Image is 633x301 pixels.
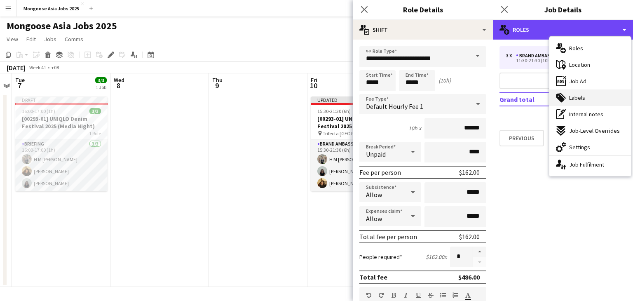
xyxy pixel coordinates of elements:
span: Allow [366,190,382,199]
span: 9 [211,81,223,90]
span: Roles [569,45,583,52]
span: 15:30-21:30 (6h) [317,108,351,114]
div: 11:30-21:30 (10h) [506,59,611,63]
div: Roles [493,20,633,40]
div: 3 x [506,53,516,59]
td: Grand total [499,93,578,106]
button: Previous [499,130,544,146]
h3: Job Details [493,4,633,15]
div: Job Fulfilment [549,156,631,173]
button: Italic [403,292,409,299]
span: 10 [309,81,317,90]
span: 3/3 [95,77,107,83]
span: Labels [569,94,585,101]
button: Undo [366,292,372,299]
span: Tue [15,76,25,84]
span: Job Ad [569,78,586,85]
h3: Role Details [353,4,493,15]
span: View [7,35,18,43]
h3: [00293-01] UNIQLO Denim Festival 2025 (Media Night) [311,115,403,130]
button: Increase [473,247,486,257]
span: Trifecta [GEOGRAPHIC_DATA] [323,130,384,136]
div: Shift [353,20,493,40]
div: Total fee per person [359,233,417,241]
div: Draft [15,96,108,103]
button: Underline [415,292,421,299]
div: 10h x [408,125,421,132]
span: 3/3 [89,108,101,114]
button: Bold [391,292,396,299]
span: Internal notes [569,111,603,118]
div: +08 [51,64,59,71]
span: Job-Level Overrides [569,127,620,134]
div: Fee per person [359,168,401,176]
app-card-role: Briefing3/316:00-17:00 (1h)H M [PERSON_NAME][PERSON_NAME][PERSON_NAME] [15,139,108,191]
span: Week 41 [27,64,48,71]
span: Fri [311,76,317,84]
div: $486.00 [458,273,480,281]
app-job-card: Draft16:00-17:00 (1h)3/3[00293-01] UNIQLO Denim Festival 2025 (Media Night)1 RoleBriefing3/316:00... [15,96,108,191]
span: Default Hourly Fee 1 [366,102,423,111]
h3: [00293-01] UNIQLO Denim Festival 2025 (Media Night) [15,115,108,130]
span: 7 [14,81,25,90]
div: Brand Ambassador (weekend) [516,53,593,59]
span: Jobs [44,35,56,43]
a: Edit [23,34,39,45]
div: $162.00 [459,168,480,176]
div: 1 Job [96,84,106,90]
button: Ordered List [452,292,458,299]
button: Add role [499,73,626,89]
span: Wed [114,76,124,84]
div: $162.00 [459,233,480,241]
span: Unpaid [366,150,386,158]
button: Text Color [465,292,471,299]
span: Thu [212,76,223,84]
button: Strikethrough [428,292,434,299]
div: (10h) [438,77,451,84]
button: Redo [378,292,384,299]
span: Location [569,61,590,68]
label: People required [359,253,402,261]
h1: Mongoose Asia Jobs 2025 [7,20,117,32]
a: Comms [61,34,87,45]
span: Edit [26,35,36,43]
span: 16:00-17:00 (1h) [22,108,55,114]
a: Jobs [41,34,60,45]
div: [DATE] [7,63,26,72]
button: Unordered List [440,292,446,299]
span: Comms [65,35,83,43]
div: $162.00 x [426,253,447,261]
span: Allow [366,214,382,223]
app-job-card: Updated15:30-21:30 (6h)3/3[00293-01] UNIQLO Denim Festival 2025 (Media Night) Trifecta [GEOGRAPHI... [311,96,403,191]
div: Updated [311,96,403,103]
a: View [3,34,21,45]
span: 1 Role [89,130,101,136]
span: Settings [569,143,590,151]
div: Total fee [359,273,387,281]
button: Mongoose Asia Jobs 2025 [17,0,86,16]
app-card-role: Brand Ambassador (weekday)3/315:30-21:30 (6h)H M [PERSON_NAME][PERSON_NAME][PERSON_NAME] [311,139,403,191]
span: 8 [113,81,124,90]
